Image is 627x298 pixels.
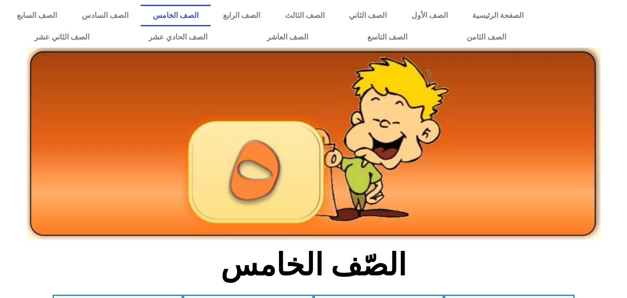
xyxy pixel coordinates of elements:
a: الصف الثامن [437,26,536,48]
a: الصف الأول [399,5,460,26]
a: الصفحة الرئيسية [460,5,536,26]
a: الصف الخامس [141,5,211,26]
a: الصف الثالث [273,5,337,26]
a: الصف الثاني عشر [5,26,119,48]
a: الصف الثاني [337,5,399,26]
a: الصف الحادي عشر [119,26,237,48]
h2: الصّف الخامس [158,247,469,283]
a: الصف السادس [69,5,140,26]
a: الصف الرابع [211,5,272,26]
a: الصف التاسع [338,26,437,48]
a: الصف السابع [5,5,69,26]
a: الصف العاشر [237,26,338,48]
